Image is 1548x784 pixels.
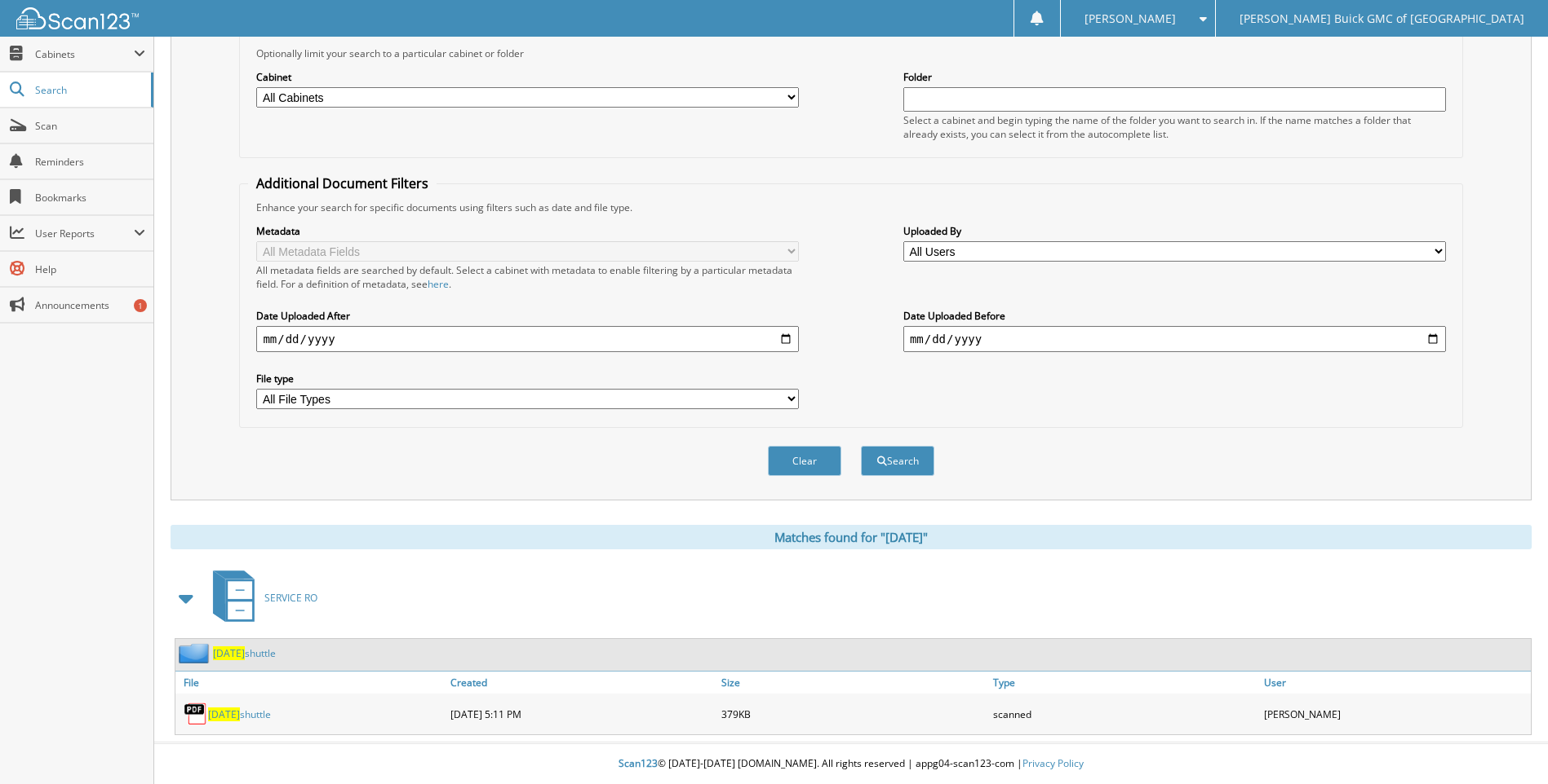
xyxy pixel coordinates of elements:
[717,698,988,730] div: 379KB
[175,672,446,694] a: File
[35,119,145,133] span: Scan
[256,263,799,291] div: All metadata fields are searched by default. Select a cabinet with metadata to enable filtering b...
[1022,756,1084,770] a: Privacy Policy
[861,446,934,476] button: Search
[903,70,1446,84] label: Folder
[989,672,1260,694] a: Type
[256,372,799,385] label: File type
[717,672,988,694] a: Size
[16,7,139,29] img: scan123-logo-white.svg
[446,698,717,730] div: [DATE] 5:11 PM
[35,155,145,169] span: Reminders
[256,224,799,238] label: Metadata
[35,47,134,61] span: Cabinets
[1084,14,1176,24] span: [PERSON_NAME]
[1260,698,1531,730] div: [PERSON_NAME]
[256,309,799,323] label: Date Uploaded After
[903,224,1446,238] label: Uploaded By
[256,326,799,352] input: start
[446,672,717,694] a: Created
[903,326,1446,352] input: end
[619,756,658,770] span: Scan123
[35,262,145,276] span: Help
[184,702,208,726] img: PDF.png
[154,744,1548,784] div: © [DATE]-[DATE] [DOMAIN_NAME]. All rights reserved | appg04-scan123-com |
[208,707,240,721] span: [DATE]
[35,191,145,205] span: Bookmarks
[179,643,213,663] img: folder2.png
[35,298,145,312] span: Announcements
[35,83,143,97] span: Search
[248,200,1453,214] div: Enhance your search for specific documents using filters such as date and file type.
[264,591,317,605] span: SERVICE RO
[256,70,799,84] label: Cabinet
[1260,672,1531,694] a: User
[1466,706,1548,784] iframe: Chat Widget
[428,277,449,291] a: here
[134,299,147,312] div: 1
[248,174,437,192] legend: Additional Document Filters
[171,525,1532,549] div: Matches found for "[DATE]"
[213,646,245,660] span: [DATE]
[203,566,317,630] a: SERVICE RO
[213,646,276,660] a: [DATE]shuttle
[989,698,1260,730] div: scanned
[903,113,1446,141] div: Select a cabinet and begin typing the name of the folder you want to search in. If the name match...
[208,707,271,721] a: [DATE]shuttle
[1240,14,1524,24] span: [PERSON_NAME] Buick GMC of [GEOGRAPHIC_DATA]
[35,227,134,240] span: User Reports
[903,309,1446,323] label: Date Uploaded Before
[248,46,1453,60] div: Optionally limit your search to a particular cabinet or folder
[768,446,841,476] button: Clear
